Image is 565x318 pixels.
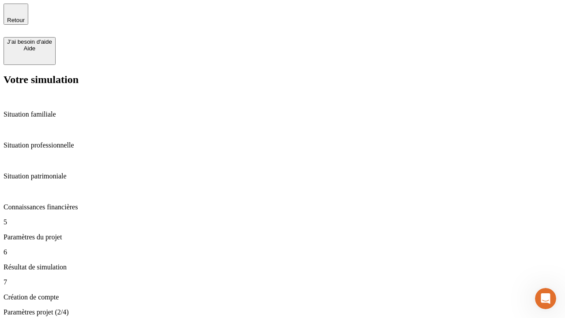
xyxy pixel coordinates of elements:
h2: Votre simulation [4,74,561,86]
button: J’ai besoin d'aideAide [4,37,56,65]
div: J’ai besoin d'aide [7,38,52,45]
div: Aide [7,45,52,52]
p: Résultat de simulation [4,263,561,271]
button: Retour [4,4,28,25]
iframe: Intercom live chat [535,288,556,309]
p: Paramètres projet (2/4) [4,308,561,316]
p: 5 [4,218,561,226]
p: Situation patrimoniale [4,172,561,180]
p: Paramètres du projet [4,233,561,241]
p: Connaissances financières [4,203,561,211]
p: Création de compte [4,293,561,301]
p: Situation professionnelle [4,141,561,149]
p: Situation familiale [4,110,561,118]
span: Retour [7,17,25,23]
p: 7 [4,278,561,286]
p: 6 [4,248,561,256]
